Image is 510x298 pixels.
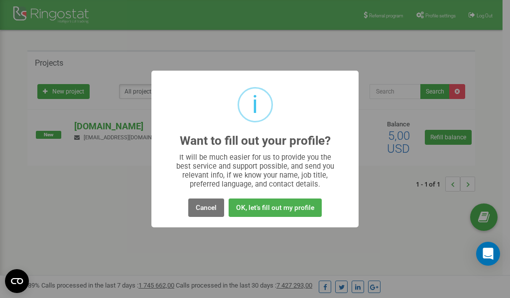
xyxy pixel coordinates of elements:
button: Open CMP widget [5,269,29,293]
button: Cancel [188,199,224,217]
div: Open Intercom Messenger [476,242,500,266]
button: OK, let's fill out my profile [229,199,322,217]
div: i [252,89,258,121]
div: It will be much easier for us to provide you the best service and support possible, and send you ... [171,153,339,189]
h2: Want to fill out your profile? [180,134,331,148]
